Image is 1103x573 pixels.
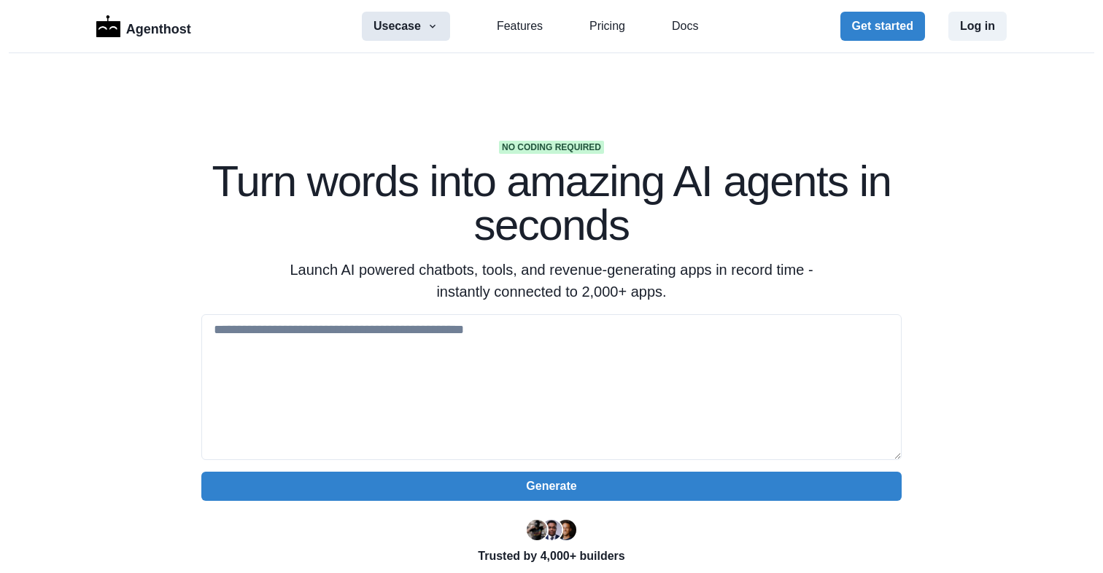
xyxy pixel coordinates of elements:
span: No coding required [499,141,604,154]
img: Logo [96,15,120,37]
h1: Turn words into amazing AI agents in seconds [201,160,902,247]
button: Usecase [362,12,450,41]
p: Trusted by 4,000+ builders [201,547,902,565]
p: Agenthost [126,14,191,39]
a: LogoAgenthost [96,14,191,39]
img: Ryan Florence [527,520,547,540]
img: Segun Adebayo [541,520,562,540]
button: Log in [948,12,1007,41]
a: Docs [672,17,698,35]
a: Features [497,17,543,35]
button: Get started [840,12,925,41]
img: Kent Dodds [556,520,576,540]
button: Generate [201,472,902,501]
a: Pricing [589,17,625,35]
p: Launch AI powered chatbots, tools, and revenue-generating apps in record time - instantly connect... [271,259,832,303]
